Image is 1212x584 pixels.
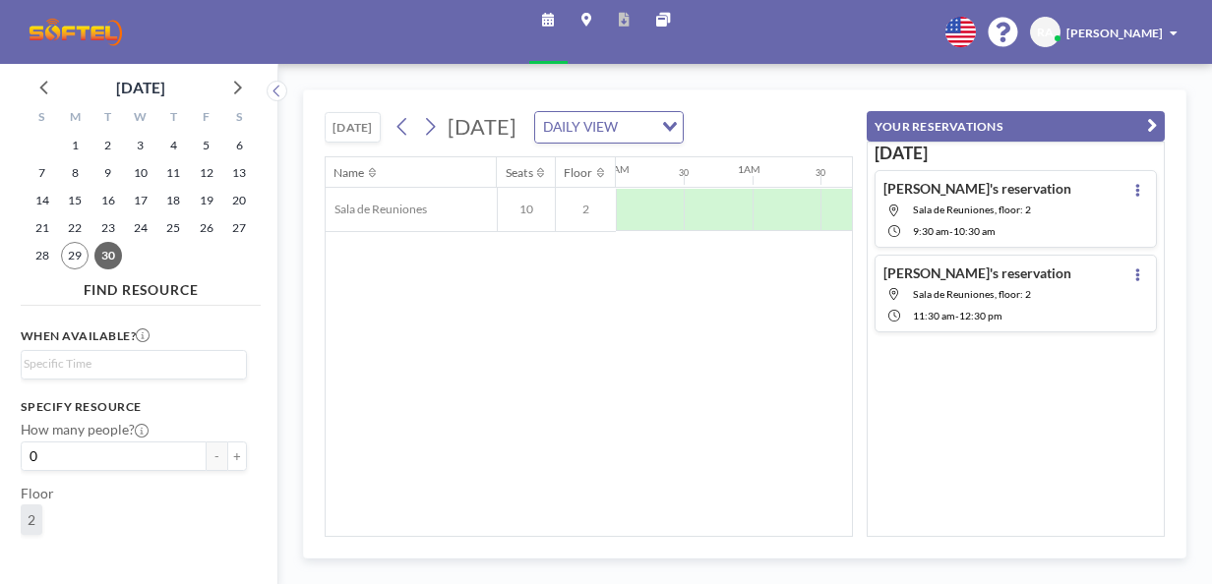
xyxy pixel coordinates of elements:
span: Monday, September 22, 2025 [61,214,89,242]
span: Sala de Reuniones, floor: 2 [913,288,1031,300]
span: Monday, September 8, 2025 [61,159,89,187]
span: Wednesday, September 10, 2025 [127,159,154,187]
span: 2 [28,511,35,528]
label: How many people? [21,421,149,438]
div: Seats [506,165,533,180]
div: T [157,106,190,132]
div: T [91,106,124,132]
h3: [DATE] [875,143,1157,164]
span: Tuesday, September 16, 2025 [94,187,122,214]
span: Saturday, September 13, 2025 [225,159,253,187]
span: Wednesday, September 17, 2025 [127,187,154,214]
span: - [955,310,959,321]
img: organization-logo [28,15,124,49]
div: 1AM [738,163,760,176]
div: Search for option [535,112,683,143]
button: YOUR RESERVATIONS [867,111,1165,142]
span: Sala de Reuniones, floor: 2 [913,204,1031,215]
input: Search for option [24,355,236,374]
span: 10:30 AM [953,225,996,237]
h4: [PERSON_NAME]'s reservation [883,180,1071,197]
div: M [58,106,91,132]
span: Sunday, September 21, 2025 [29,214,56,242]
span: Saturday, September 6, 2025 [225,132,253,159]
input: Search for option [623,116,650,139]
div: W [124,106,156,132]
span: Saturday, September 20, 2025 [225,187,253,214]
span: RA [1037,25,1054,39]
div: Floor [564,165,592,180]
span: Tuesday, September 9, 2025 [94,159,122,187]
span: Wednesday, September 24, 2025 [127,214,154,242]
h3: Specify resource [21,399,248,414]
span: Tuesday, September 30, 2025 [94,242,122,269]
span: [PERSON_NAME] [1066,26,1163,40]
span: Tuesday, September 2, 2025 [94,132,122,159]
span: Wednesday, September 3, 2025 [127,132,154,159]
div: F [190,106,222,132]
span: 11:30 AM [913,310,955,321]
span: Sala de Reuniones [326,202,427,216]
div: Name [333,165,364,180]
span: Tuesday, September 23, 2025 [94,214,122,242]
span: Sunday, September 7, 2025 [29,159,56,187]
button: - [207,441,227,470]
div: 30 [679,168,689,179]
div: 30 [816,168,825,179]
button: + [227,441,248,470]
span: Monday, September 15, 2025 [61,187,89,214]
span: Friday, September 5, 2025 [193,132,220,159]
span: Sunday, September 28, 2025 [29,242,56,269]
h4: [PERSON_NAME]'s reservation [883,264,1071,281]
span: Thursday, September 25, 2025 [159,214,187,242]
span: [DATE] [448,114,516,140]
span: Sunday, September 14, 2025 [29,187,56,214]
label: Type [21,549,49,565]
div: [DATE] [116,74,165,101]
button: [DATE] [325,112,380,143]
h4: FIND RESOURCE [21,274,261,298]
span: 9:30 AM [913,225,949,237]
span: 2 [556,202,616,216]
span: Thursday, September 11, 2025 [159,159,187,187]
label: Floor [21,485,54,501]
span: Monday, September 29, 2025 [61,242,89,269]
span: Thursday, September 4, 2025 [159,132,187,159]
span: Friday, September 19, 2025 [193,187,220,214]
span: DAILY VIEW [539,116,621,139]
span: Friday, September 26, 2025 [193,214,220,242]
div: Search for option [22,351,247,378]
span: Monday, September 1, 2025 [61,132,89,159]
span: 12:30 PM [959,310,1002,321]
span: 10 [498,202,556,216]
span: Friday, September 12, 2025 [193,159,220,187]
span: Saturday, September 27, 2025 [225,214,253,242]
div: S [223,106,256,132]
span: - [949,225,953,237]
span: Thursday, September 18, 2025 [159,187,187,214]
div: S [26,106,58,132]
